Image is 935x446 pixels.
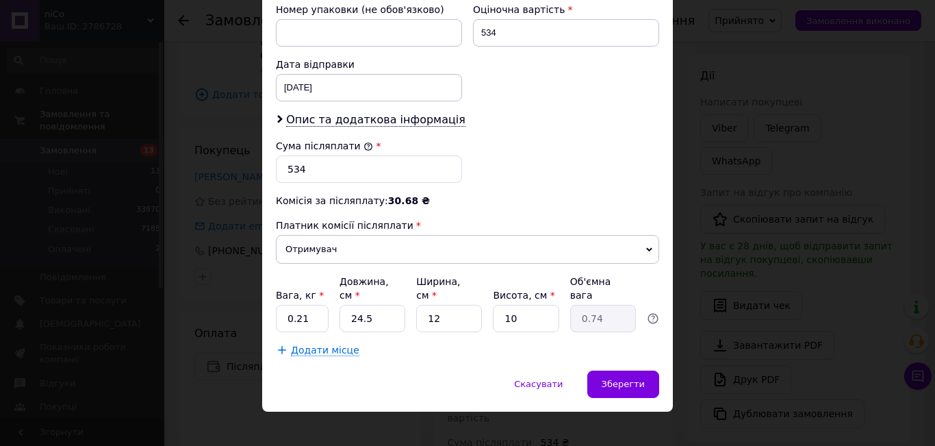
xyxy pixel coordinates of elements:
span: Платник комісії післяплати [276,220,413,231]
label: Вага, кг [276,290,324,301]
div: Номер упаковки (не обов'язково) [276,3,462,16]
div: Оціночна вартість [473,3,659,16]
div: Об'ємна вага [570,275,636,302]
span: Зберегти [602,379,645,389]
label: Висота, см [493,290,554,301]
div: Дата відправки [276,58,462,71]
span: Отримувач [276,235,659,264]
span: Скасувати [514,379,563,389]
label: Довжина, см [340,276,389,301]
span: Додати місце [291,345,359,356]
label: Сума післяплати [276,140,373,151]
div: Комісія за післяплату: [276,194,659,208]
span: Опис та додаткова інформація [286,113,465,127]
label: Ширина, см [416,276,460,301]
span: 30.68 ₴ [388,195,430,206]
